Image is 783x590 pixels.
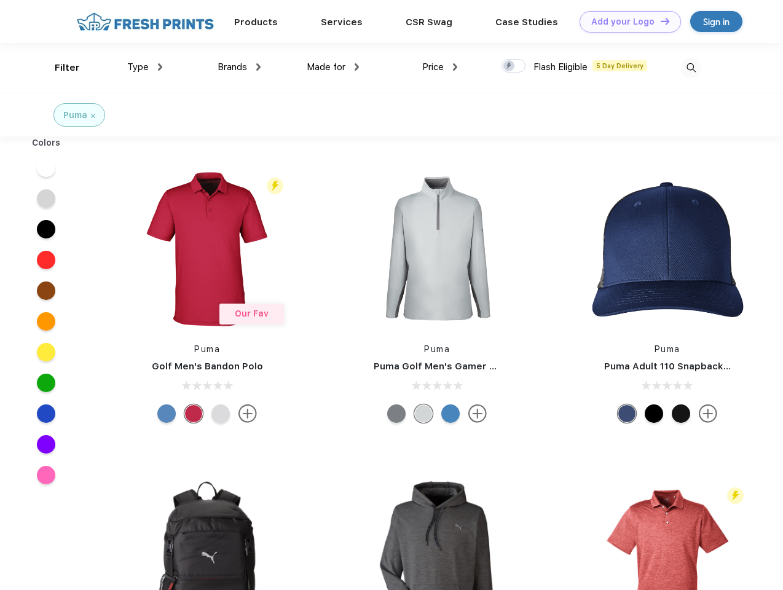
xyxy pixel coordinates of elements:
[424,344,450,354] a: Puma
[355,63,359,71] img: dropdown.png
[690,11,742,32] a: Sign in
[63,109,87,122] div: Puma
[307,61,345,73] span: Made for
[414,404,433,423] div: High Rise
[533,61,588,73] span: Flash Eligible
[618,404,636,423] div: Peacoat Qut Shd
[127,61,149,73] span: Type
[211,404,230,423] div: High Rise
[158,63,162,71] img: dropdown.png
[184,404,203,423] div: Ski Patrol
[267,178,283,194] img: flash_active_toggle.svg
[453,63,457,71] img: dropdown.png
[591,17,655,27] div: Add your Logo
[592,60,647,71] span: 5 Day Delivery
[655,344,680,354] a: Puma
[234,17,278,28] a: Products
[645,404,663,423] div: Pma Blk Pma Blk
[703,15,730,29] div: Sign in
[157,404,176,423] div: Lake Blue
[441,404,460,423] div: Bright Cobalt
[125,167,289,331] img: func=resize&h=266
[321,17,363,28] a: Services
[355,167,519,331] img: func=resize&h=266
[406,17,452,28] a: CSR Swag
[422,61,444,73] span: Price
[727,487,744,504] img: flash_active_toggle.svg
[672,404,690,423] div: Pma Blk with Pma Blk
[23,136,70,149] div: Colors
[194,344,220,354] a: Puma
[468,404,487,423] img: more.svg
[387,404,406,423] div: Quiet Shade
[91,114,95,118] img: filter_cancel.svg
[586,167,749,331] img: func=resize&h=266
[218,61,247,73] span: Brands
[55,61,80,75] div: Filter
[699,404,717,423] img: more.svg
[152,361,263,372] a: Golf Men's Bandon Polo
[256,63,261,71] img: dropdown.png
[238,404,257,423] img: more.svg
[235,309,269,318] span: Our Fav
[681,58,701,78] img: desktop_search.svg
[661,18,669,25] img: DT
[73,11,218,33] img: fo%20logo%202.webp
[374,361,568,372] a: Puma Golf Men's Gamer Golf Quarter-Zip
